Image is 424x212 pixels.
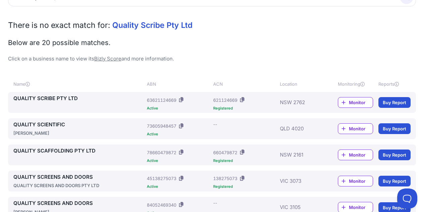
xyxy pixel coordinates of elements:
[13,200,144,207] a: QUALITY SCREENS AND DOORS
[349,204,373,211] span: Monitor
[147,159,211,163] div: Active
[378,176,411,186] a: Buy Report
[349,178,373,184] span: Monitor
[94,55,121,62] a: Bizly Score
[280,147,327,163] div: NSW 2161
[378,150,411,160] a: Buy Report
[147,175,176,182] div: 45138275073
[349,125,373,132] span: Monitor
[213,159,277,163] div: Registered
[13,182,144,189] div: QUALITY SCREENS AND DOORS PTY LTD
[147,107,211,110] div: Active
[8,55,416,63] p: Click on a business name to view its and more information.
[13,130,144,136] div: [PERSON_NAME]
[378,81,411,87] div: Reports
[112,20,192,30] span: Quality Scribe Pty Ltd
[397,188,417,209] iframe: Toggle Customer Support
[338,176,373,186] a: Monitor
[147,202,176,208] div: 84052469340
[349,152,373,158] span: Monitor
[147,149,176,156] div: 78660479872
[338,123,373,134] a: Monitor
[213,149,237,156] div: 660479872
[378,123,411,134] a: Buy Report
[147,123,176,129] div: 73605948457
[8,39,111,47] span: Below are 20 possible matches.
[13,173,144,181] a: QUALITY SCREENS AND DOORS
[13,147,144,155] a: QUALITY SCAFFOLDING PTY LTD
[280,121,327,137] div: QLD 4020
[147,97,176,103] div: 63621124669
[213,81,277,87] div: ACN
[147,185,211,188] div: Active
[349,99,373,106] span: Monitor
[213,200,217,206] div: --
[213,121,217,128] div: --
[338,97,373,108] a: Monitor
[213,107,277,110] div: Registered
[13,81,144,87] div: Name
[280,81,327,87] div: Location
[8,20,110,30] span: There is no exact match for:
[213,175,237,182] div: 138275073
[338,150,373,160] a: Monitor
[378,97,411,108] a: Buy Report
[147,132,211,136] div: Active
[280,95,327,110] div: NSW 2762
[147,81,211,87] div: ABN
[280,173,327,189] div: VIC 3073
[13,121,144,129] a: QUALITY SCIENTIFIC
[213,97,237,103] div: 621124669
[213,185,277,188] div: Registered
[13,95,144,102] a: QUALITY SCRIBE PTY LTD
[338,81,373,87] div: Monitoring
